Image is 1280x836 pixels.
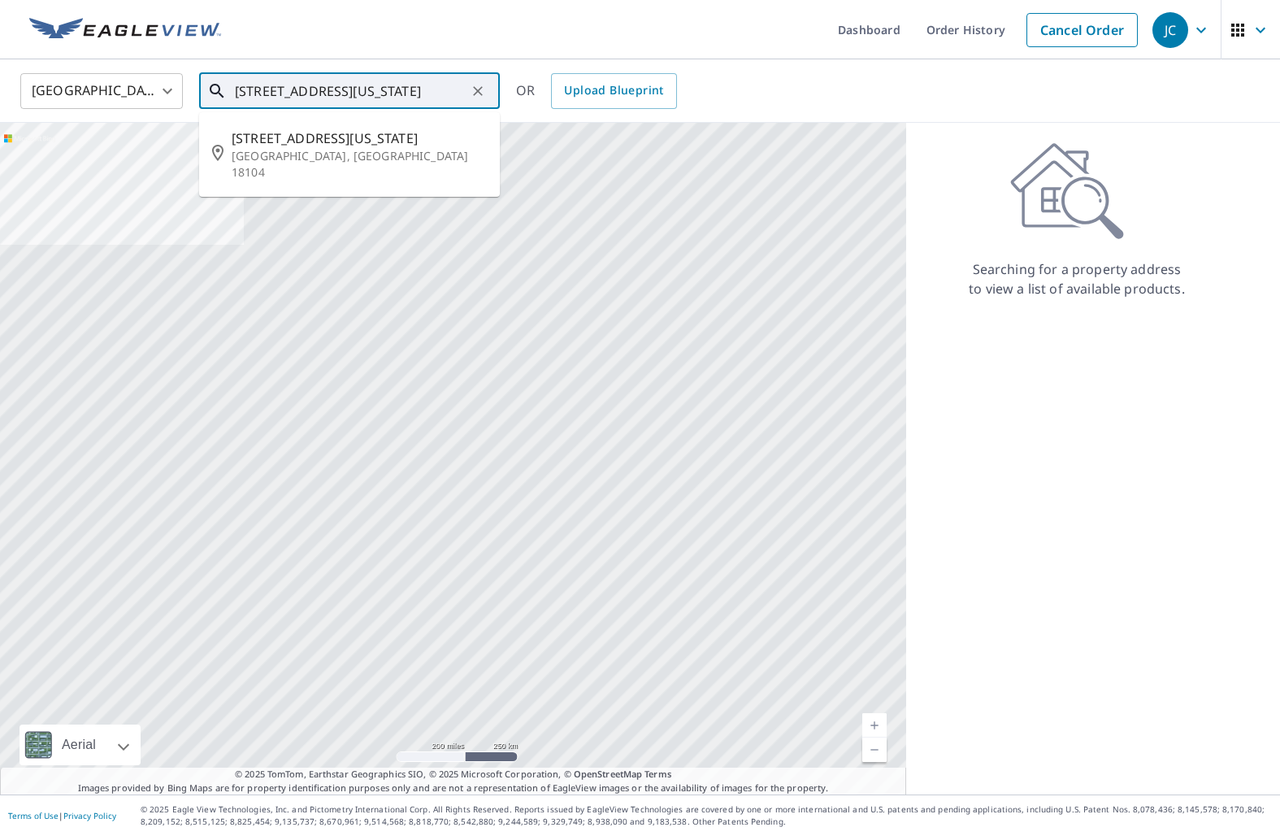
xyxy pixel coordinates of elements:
[8,810,59,821] a: Terms of Use
[968,259,1186,298] p: Searching for a property address to view a list of available products.
[862,738,887,762] a: Current Level 5, Zoom Out
[644,768,671,780] a: Terms
[516,73,677,109] div: OR
[63,810,116,821] a: Privacy Policy
[466,80,489,102] button: Clear
[1026,13,1138,47] a: Cancel Order
[141,803,1272,828] p: © 2025 Eagle View Technologies, Inc. and Pictometry International Corp. All Rights Reserved. Repo...
[551,73,676,109] a: Upload Blueprint
[574,768,642,780] a: OpenStreetMap
[1152,12,1188,48] div: JC
[235,768,671,782] span: © 2025 TomTom, Earthstar Geographics SIO, © 2025 Microsoft Corporation, ©
[20,68,183,114] div: [GEOGRAPHIC_DATA]
[232,148,487,181] p: [GEOGRAPHIC_DATA], [GEOGRAPHIC_DATA] 18104
[8,811,116,821] p: |
[29,18,221,42] img: EV Logo
[235,68,466,114] input: Search by address or latitude-longitude
[232,128,487,148] span: [STREET_ADDRESS][US_STATE]
[57,725,101,765] div: Aerial
[564,81,663,101] span: Upload Blueprint
[862,713,887,738] a: Current Level 5, Zoom In
[20,725,141,765] div: Aerial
